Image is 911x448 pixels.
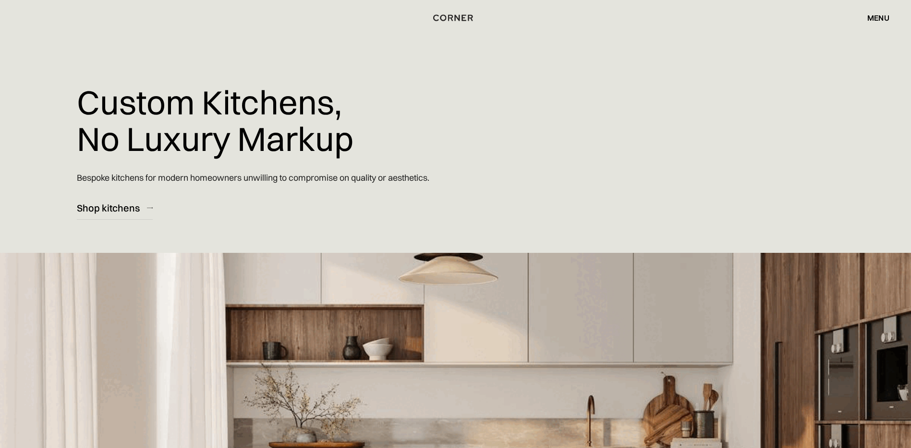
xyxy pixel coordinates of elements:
[77,196,153,220] a: Shop kitchens
[77,201,140,214] div: Shop kitchens
[422,12,489,24] a: home
[858,10,889,26] div: menu
[77,77,353,164] h1: Custom Kitchens, No Luxury Markup
[77,164,429,191] p: Bespoke kitchens for modern homeowners unwilling to compromise on quality or aesthetics.
[867,14,889,22] div: menu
